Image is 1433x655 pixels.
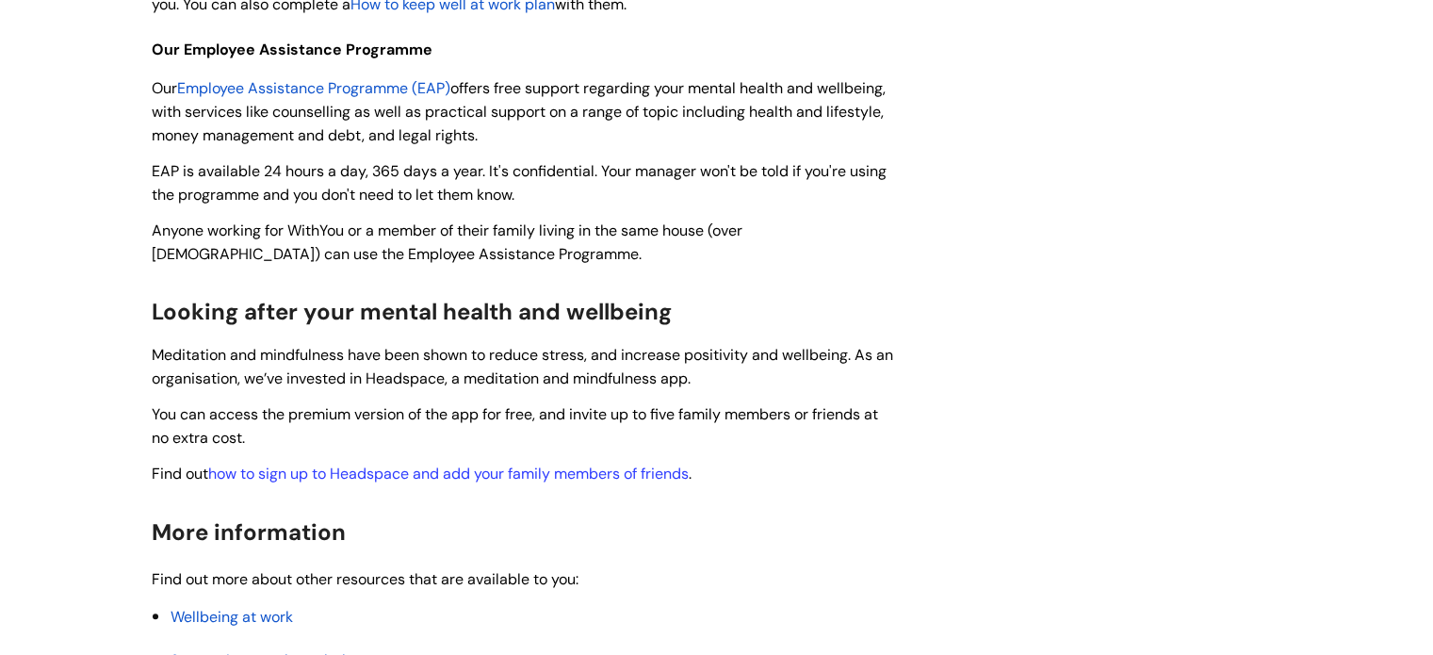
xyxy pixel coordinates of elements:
[208,464,689,483] a: how to sign up to Headspace and add your family members of friends
[152,345,893,388] span: Meditation and mindfulness have been shown to reduce stress, and increase positivity and wellbein...
[152,161,887,205] span: EAP is available 24 hours a day, 365 days a year. It's confidential. Your manager won't be told i...
[152,404,878,448] span: You can access the premium version of the app for free, and invite up to five family members or f...
[152,297,672,326] span: Looking after your mental health and wellbeing
[177,78,450,98] a: Employee Assistance Programme (EAP)
[152,40,432,59] span: Our Employee Assistance Programme
[152,78,177,98] span: Our
[171,607,293,627] a: Wellbeing at work
[152,464,692,483] span: Find out .
[152,78,886,145] span: offers free support regarding your mental health and wellbeing, with services like counselling as...
[152,569,578,589] span: Find out more about other resources that are available to you:
[152,221,742,264] span: Anyone working for WithYou or a member of their family living in the same house (over [DEMOGRAPHI...
[152,517,346,547] span: More information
